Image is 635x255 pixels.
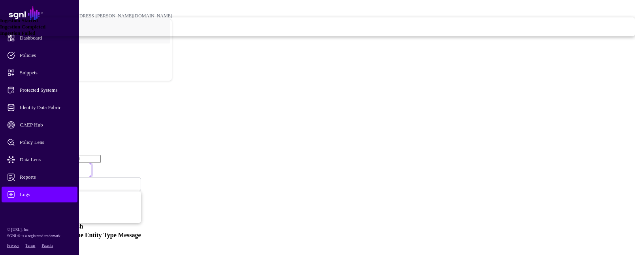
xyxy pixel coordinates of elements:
[7,121,85,129] span: CAEP Hub
[7,233,72,239] p: SGNL® is a registered trademark
[16,13,172,19] div: [PERSON_NAME][EMAIL_ADDRESS][PERSON_NAME][DOMAIN_NAME]
[7,138,85,146] span: Policy Lens
[7,243,19,247] a: Privacy
[16,41,172,66] a: POC
[16,69,172,75] div: Log out
[2,100,77,115] a: Identity Data Fabric
[7,51,85,59] span: Policies
[7,156,85,164] span: Data Lens
[2,152,77,168] a: Data Lens
[7,69,85,77] span: Snippets
[7,86,85,94] span: Protected Systems
[85,231,117,239] th: Entity Type
[7,191,85,198] span: Logs
[2,187,77,202] a: Logs
[5,5,74,22] a: SGNL
[2,204,77,220] a: Admin
[41,243,53,247] a: Patents
[2,30,77,46] a: Dashboard
[26,243,36,247] a: Terms
[2,47,77,63] a: Policies
[2,117,77,133] a: CAEP Hub
[2,65,77,81] a: Snippets
[7,227,72,233] p: © [URL], Inc
[2,169,77,185] a: Reports
[7,34,85,42] span: Dashboard
[2,134,77,150] a: Policy Lens
[7,104,85,111] span: Identity Data Fabric
[2,82,77,98] a: Protected Systems
[118,231,141,239] th: Message
[7,173,85,181] span: Reports
[3,93,632,104] h2: Logs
